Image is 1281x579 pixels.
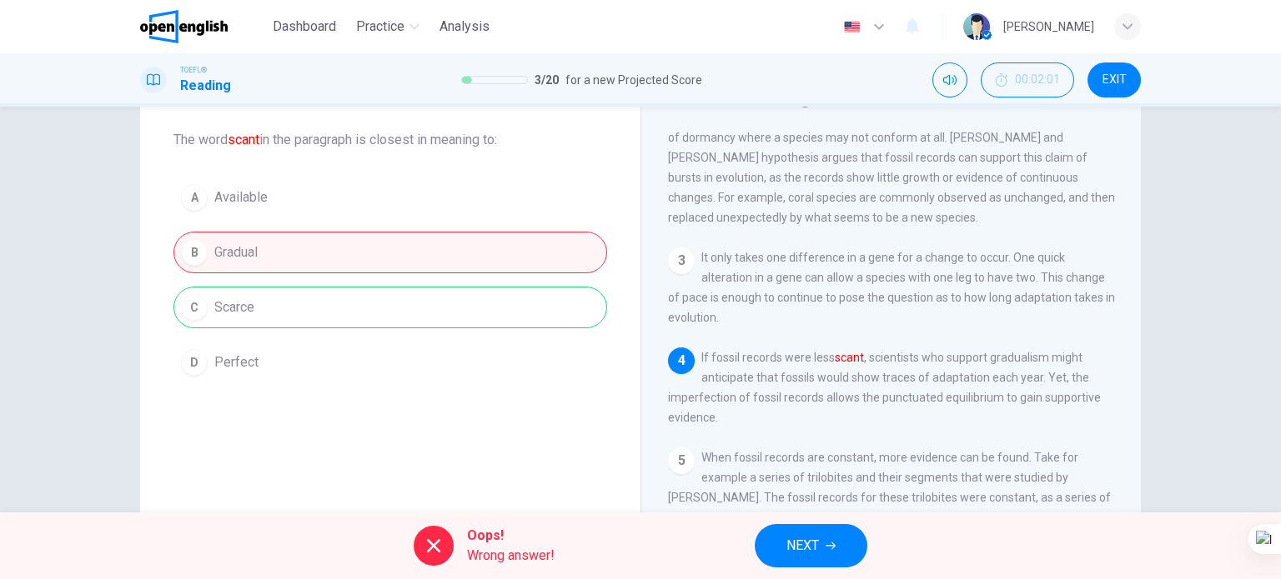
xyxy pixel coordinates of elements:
[981,62,1074,97] button: 00:02:01
[668,51,1115,224] span: On the other hand, the punctuated equilibrium hypothesis conflicts gradualism by arguing that spe...
[1103,73,1127,87] span: EXIT
[835,351,864,364] font: scant
[228,132,259,147] font: scant
[786,534,819,557] span: NEXT
[535,70,559,90] span: 3 / 20
[932,62,967,97] div: Mute
[433,12,496,42] button: Analysis
[1003,17,1094,37] div: [PERSON_NAME]
[266,12,343,42] button: Dashboard
[440,17,490,37] span: Analysis
[140,10,228,43] img: OpenEnglish logo
[668,351,1101,424] span: If fossil records were less , scientists who support gradualism might anticipate that fossils wou...
[981,62,1074,97] div: Hide
[467,546,555,566] span: Wrong answer!
[565,70,702,90] span: for a new Projected Score
[668,251,1115,324] span: It only takes one difference in a gene for a change to occur. One quick alteration in a gene can ...
[356,17,404,37] span: Practice
[1088,62,1141,97] button: EXIT
[180,76,231,96] h1: Reading
[467,526,555,546] span: Oops!
[841,21,862,33] img: en
[668,447,695,474] div: 5
[180,64,207,76] span: TOEFL®
[963,13,990,40] img: Profile picture
[273,17,336,37] span: Dashboard
[140,10,266,43] a: OpenEnglish logo
[1015,73,1060,87] span: 00:02:01
[173,130,607,150] span: The word in the paragraph is closest in meaning to:
[668,247,695,274] div: 3
[755,524,867,567] button: NEXT
[349,12,426,42] button: Practice
[668,347,695,374] div: 4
